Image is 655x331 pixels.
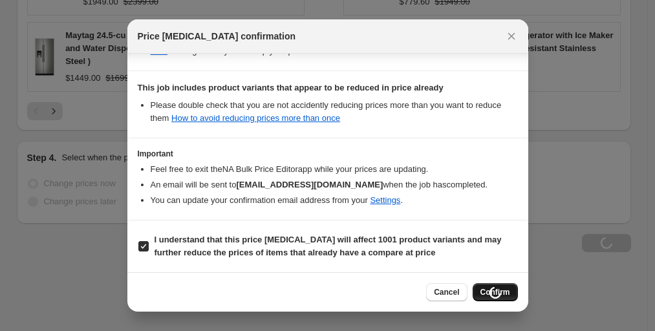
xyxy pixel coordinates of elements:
[138,83,444,92] b: This job includes product variants that appear to be reduced in price already
[434,287,459,297] span: Cancel
[138,149,518,159] h3: Important
[151,194,518,207] li: You can update your confirmation email address from your .
[171,113,340,123] a: How to avoid reducing prices more than once
[155,235,502,257] b: I understand that this price [MEDICAL_DATA] will affect 1001 product variants and may further red...
[151,99,518,125] li: Please double check that you are not accidently reducing prices more than you want to reduce them
[151,163,518,176] li: Feel free to exit the NA Bulk Price Editor app while your prices are updating.
[236,180,383,189] b: [EMAIL_ADDRESS][DOMAIN_NAME]
[370,195,400,205] a: Settings
[502,27,521,45] button: Close
[151,178,518,191] li: An email will be sent to when the job has completed .
[426,283,467,301] button: Cancel
[138,30,296,43] span: Price [MEDICAL_DATA] confirmation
